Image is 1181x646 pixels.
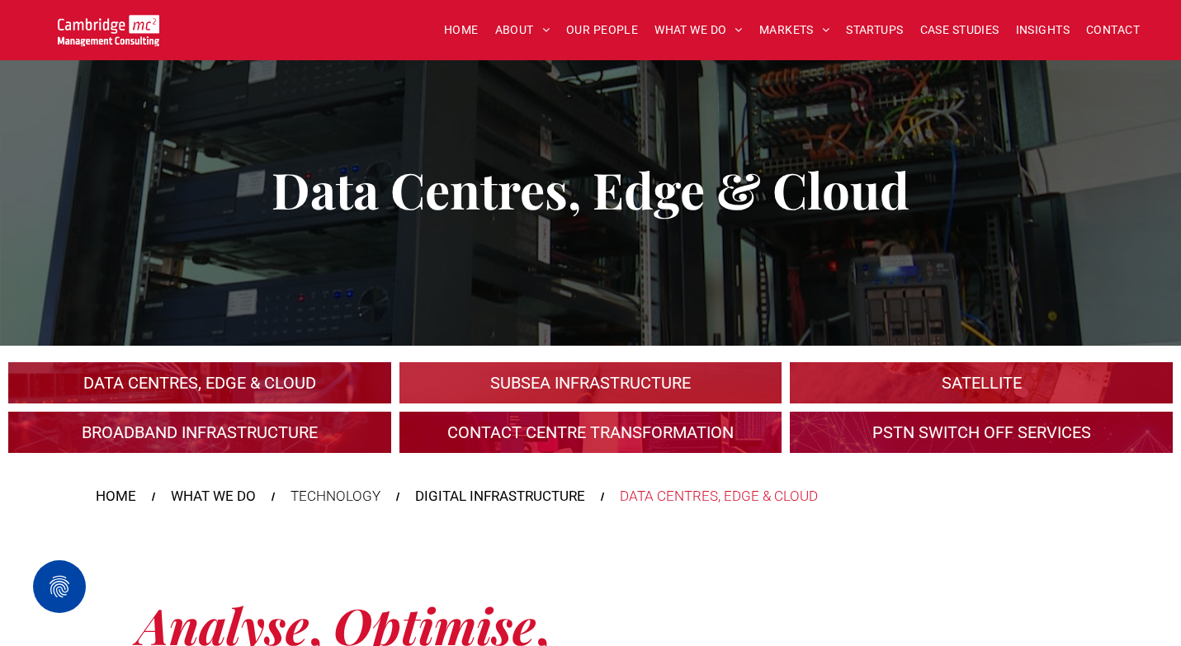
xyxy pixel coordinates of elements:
a: HOME [436,17,487,43]
a: CONTACT [1078,17,1148,43]
a: A crowd in silhouette at sunset, on a rise or lookout point [8,412,391,453]
a: WHAT WE DO [646,17,751,43]
nav: Breadcrumbs [96,486,1086,507]
a: CASE STUDIES [912,17,1008,43]
a: INSIGHTS [1008,17,1078,43]
a: OUR PEOPLE [558,17,646,43]
div: DATA CENTRES, EDGE & CLOUD [620,486,818,507]
a: HOME [96,486,136,507]
a: TECHNOLOGY > DIGITAL INFRASTRUCTURE > Subsea Infrastructure | Cambridge MC [399,362,782,403]
img: Go to Homepage [58,15,159,46]
a: MARKETS [751,17,838,43]
div: TECHNOLOGY [291,486,380,507]
a: TECHNOLOGY > DIGITAL INFRASTRUCTURE > PSTN Switch-Off Services | Cambridge MC [790,412,1173,453]
a: DIGITAL INFRASTRUCTURE [415,486,585,507]
span: Data Centres, Edge & Cloud [272,156,909,222]
a: TECHNOLOGY > DIGITAL INFRASTRUCTURE > Contact Centre Transformation & Customer Satisfaction [399,412,782,453]
a: Your Business Transformed | Cambridge Management Consulting [58,17,159,35]
a: STARTUPS [838,17,911,43]
a: ABOUT [487,17,559,43]
a: An industrial plant [8,362,391,403]
a: WHAT WE DO [171,486,256,507]
a: A large mall with arched glass roof [790,362,1173,403]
